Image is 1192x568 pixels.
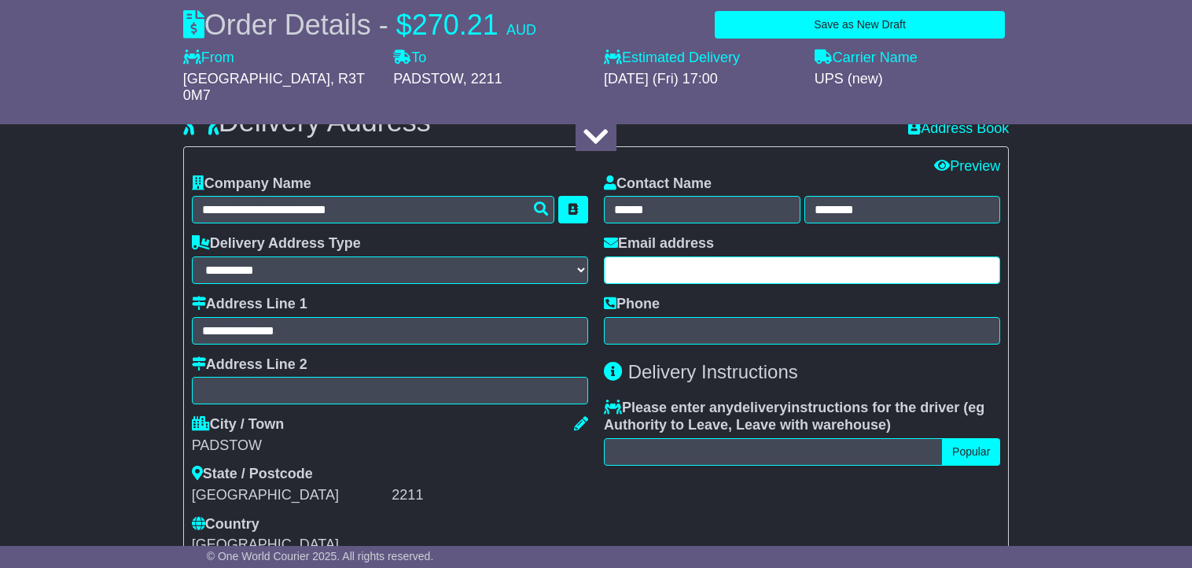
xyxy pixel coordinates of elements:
label: Delivery Address Type [192,235,361,253]
span: [GEOGRAPHIC_DATA] [192,537,339,552]
div: Order Details - [183,8,536,42]
label: Company Name [192,175,311,193]
div: [GEOGRAPHIC_DATA] [192,487,388,504]
div: PADSTOW [192,437,588,455]
span: PADSTOW [393,71,462,87]
span: Delivery Instructions [628,361,798,382]
label: Address Line 2 [192,356,307,374]
span: delivery [734,400,787,415]
div: [DATE] (Fri) 17:00 [604,71,799,88]
span: eg Authority to Leave, Leave with warehouse [604,400,984,433]
label: Country [192,516,259,533]
span: © One World Courier 2025. All rights reserved. [207,550,434,562]
span: AUD [506,22,536,38]
label: From [183,50,234,67]
span: [GEOGRAPHIC_DATA] [183,71,330,87]
span: 270.21 [412,9,499,41]
label: Estimated Delivery [604,50,799,67]
label: Contact Name [604,175,712,193]
label: Carrier Name [815,50,918,67]
button: Save as New Draft [715,11,1006,39]
label: Email address [604,235,714,253]
a: Preview [934,158,1000,174]
label: State / Postcode [192,466,313,483]
label: To [393,50,426,67]
div: 2211 [392,487,588,504]
span: , 2211 [463,71,502,87]
label: Address Line 1 [192,296,307,313]
label: Phone [604,296,660,313]
label: City / Town [192,416,285,433]
label: Please enter any instructions for the driver ( ) [604,400,1000,433]
div: UPS (new) [815,71,1010,88]
span: $ [396,9,412,41]
button: Popular [942,438,1000,466]
span: , R3T 0M7 [183,71,365,104]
